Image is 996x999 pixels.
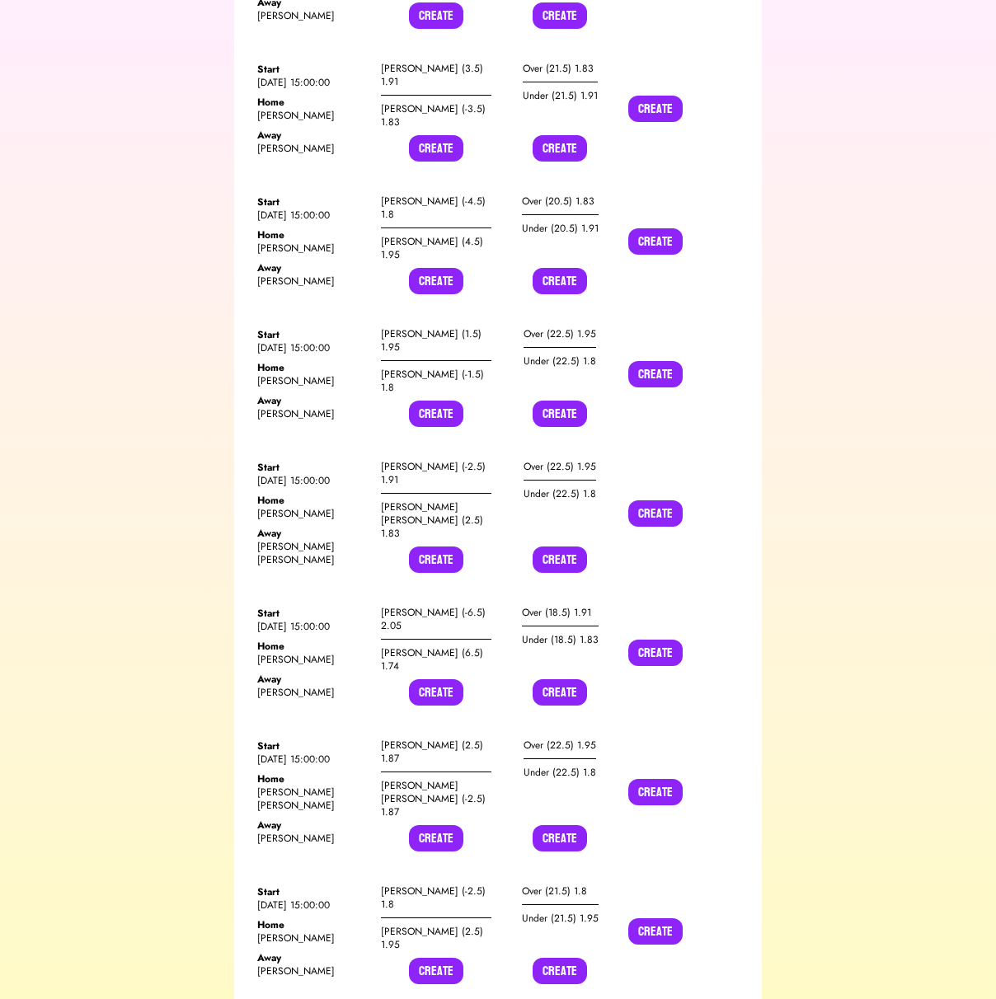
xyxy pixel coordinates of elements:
[257,673,368,686] div: Away
[257,328,368,341] div: Start
[533,135,587,162] button: Create
[257,274,368,288] div: [PERSON_NAME]
[257,607,368,620] div: Start
[257,195,368,209] div: Start
[257,76,368,89] div: [DATE] 15:00:00
[257,361,368,374] div: Home
[257,228,368,242] div: Home
[522,905,599,931] div: Under (21.5) 1.95
[257,653,368,666] div: [PERSON_NAME]
[628,918,683,945] button: Create
[533,825,587,851] button: Create
[257,772,368,786] div: Home
[522,188,599,215] div: Over (20.5) 1.83
[381,188,491,228] div: [PERSON_NAME] (-4.5) 1.8
[257,374,368,387] div: [PERSON_NAME]
[524,453,596,481] div: Over (22.5) 1.95
[257,885,368,898] div: Start
[522,215,599,242] div: Under (20.5) 1.91
[381,599,491,640] div: [PERSON_NAME] (-6.5) 2.05
[628,640,683,666] button: Create
[409,268,463,294] button: Create
[533,546,587,573] button: Create
[257,261,368,274] div: Away
[533,2,587,29] button: Create
[533,268,587,294] button: Create
[257,242,368,255] div: [PERSON_NAME]
[381,640,491,679] div: [PERSON_NAME] (6.5) 1.74
[533,401,587,427] button: Create
[257,640,368,653] div: Home
[524,321,596,348] div: Over (22.5) 1.95
[409,546,463,573] button: Create
[522,626,599,653] div: Under (18.5) 1.83
[524,759,596,786] div: Under (22.5) 1.8
[533,958,587,984] button: Create
[523,82,598,109] div: Under (21.5) 1.91
[257,9,368,22] div: [PERSON_NAME]
[257,931,368,945] div: [PERSON_NAME]
[533,679,587,706] button: Create
[257,507,368,520] div: [PERSON_NAME]
[523,55,598,82] div: Over (21.5) 1.83
[381,732,491,772] div: [PERSON_NAME] (2.5) 1.87
[522,599,599,626] div: Over (18.5) 1.91
[381,361,491,401] div: [PERSON_NAME] (-1.5) 1.8
[257,786,368,812] div: [PERSON_NAME] [PERSON_NAME]
[628,228,683,255] button: Create
[409,2,463,29] button: Create
[257,96,368,109] div: Home
[257,832,368,845] div: [PERSON_NAME]
[381,918,491,958] div: [PERSON_NAME] (2.5) 1.95
[381,228,491,268] div: [PERSON_NAME] (4.5) 1.95
[628,779,683,805] button: Create
[257,686,368,699] div: [PERSON_NAME]
[524,732,596,759] div: Over (22.5) 1.95
[257,63,368,76] div: Start
[381,494,491,546] div: [PERSON_NAME] [PERSON_NAME] (2.5) 1.83
[257,461,368,474] div: Start
[628,361,683,387] button: Create
[257,898,368,912] div: [DATE] 15:00:00
[257,951,368,964] div: Away
[257,527,368,540] div: Away
[381,55,491,96] div: [PERSON_NAME] (3.5) 1.91
[409,135,463,162] button: Create
[257,341,368,354] div: [DATE] 15:00:00
[257,142,368,155] div: [PERSON_NAME]
[524,481,596,507] div: Under (22.5) 1.8
[409,679,463,706] button: Create
[257,620,368,633] div: [DATE] 15:00:00
[257,753,368,766] div: [DATE] 15:00:00
[257,918,368,931] div: Home
[257,540,368,566] div: [PERSON_NAME] [PERSON_NAME]
[628,500,683,527] button: Create
[628,96,683,122] button: Create
[381,878,491,918] div: [PERSON_NAME] (-2.5) 1.8
[257,964,368,978] div: [PERSON_NAME]
[257,818,368,832] div: Away
[381,96,491,135] div: [PERSON_NAME] (-3.5) 1.83
[257,209,368,222] div: [DATE] 15:00:00
[257,494,368,507] div: Home
[522,878,599,905] div: Over (21.5) 1.8
[257,109,368,122] div: [PERSON_NAME]
[409,958,463,984] button: Create
[381,453,491,494] div: [PERSON_NAME] (-2.5) 1.91
[257,739,368,753] div: Start
[524,348,596,374] div: Under (22.5) 1.8
[257,394,368,407] div: Away
[381,772,491,825] div: [PERSON_NAME] [PERSON_NAME] (-2.5) 1.87
[257,129,368,142] div: Away
[409,825,463,851] button: Create
[257,474,368,487] div: [DATE] 15:00:00
[409,401,463,427] button: Create
[381,321,491,361] div: [PERSON_NAME] (1.5) 1.95
[257,407,368,420] div: [PERSON_NAME]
